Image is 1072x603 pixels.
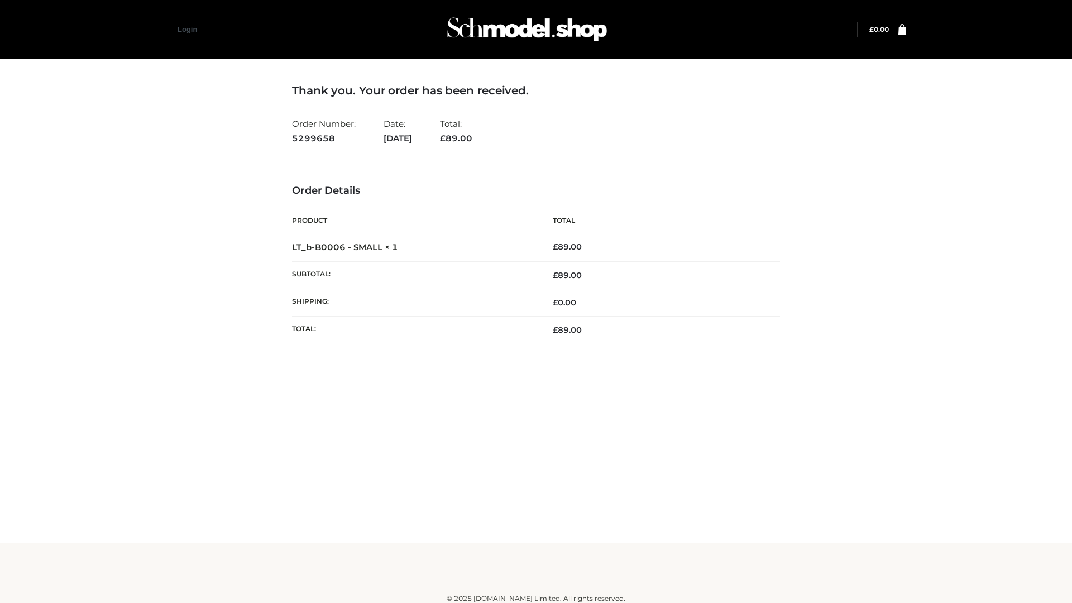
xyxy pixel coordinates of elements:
th: Total [536,208,780,233]
bdi: 0.00 [869,25,889,33]
li: Date: [384,114,412,148]
span: £ [440,133,446,143]
strong: [DATE] [384,131,412,146]
img: Schmodel Admin 964 [443,7,611,51]
a: £0.00 [869,25,889,33]
span: £ [553,298,558,308]
th: Total: [292,317,536,344]
span: £ [553,270,558,280]
strong: × 1 [385,242,398,252]
span: 89.00 [440,133,472,143]
li: Total: [440,114,472,148]
h3: Thank you. Your order has been received. [292,84,780,97]
li: Order Number: [292,114,356,148]
bdi: 0.00 [553,298,576,308]
span: 89.00 [553,325,582,335]
a: LT_b-B0006 - SMALL [292,242,382,252]
a: Login [178,25,197,33]
strong: 5299658 [292,131,356,146]
th: Shipping: [292,289,536,317]
h3: Order Details [292,185,780,197]
span: 89.00 [553,270,582,280]
span: £ [553,242,558,252]
th: Product [292,208,536,233]
th: Subtotal: [292,261,536,289]
span: £ [553,325,558,335]
bdi: 89.00 [553,242,582,252]
span: £ [869,25,874,33]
